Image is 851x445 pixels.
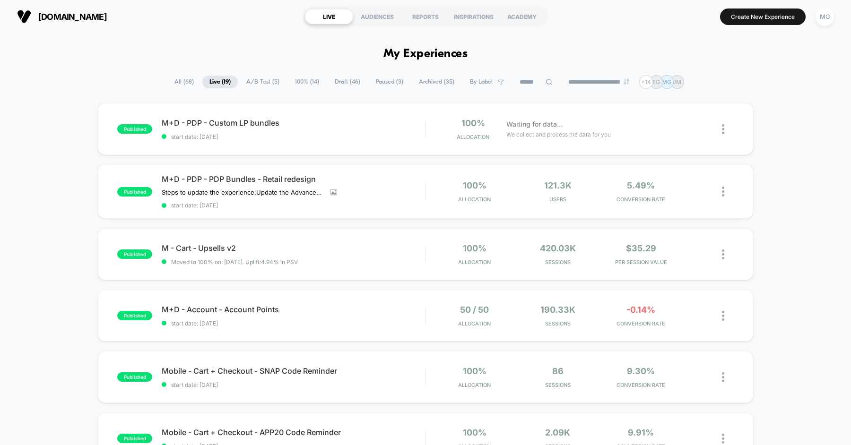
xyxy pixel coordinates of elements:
span: 100% [463,180,486,190]
span: Allocation [458,196,491,203]
div: INSPIRATIONS [450,9,498,24]
img: close [722,434,724,444]
span: M - Cart - Upsells v2 [162,243,425,253]
span: CONVERSION RATE [602,196,680,203]
span: Allocation [458,320,491,327]
h1: My Experiences [383,47,468,61]
span: Waiting for data... [506,119,563,129]
span: By Label [470,78,493,86]
span: 9.30% [627,366,655,376]
span: published [117,372,152,382]
span: 100% [463,366,486,376]
span: 9.91% [628,428,654,437]
span: M+D - PDP - PDP Bundles - Retail redesign [162,174,425,184]
span: Live ( 19 ) [202,76,238,88]
span: start date: [DATE] [162,320,425,327]
span: A/B Test ( 5 ) [239,76,287,88]
img: close [722,187,724,197]
span: start date: [DATE] [162,133,425,140]
div: MG [816,8,834,26]
span: Steps to update the experience:Update the Advanced RulingUpdate the page targeting [162,188,323,196]
span: 100% [463,243,486,253]
img: close [722,372,724,382]
span: Mobile - Cart + Checkout - SNAP Code Reminder [162,366,425,376]
span: 100% [461,118,485,128]
span: -0.14% [626,305,655,315]
span: Sessions [519,382,597,388]
img: Visually logo [17,9,31,24]
span: start date: [DATE] [162,381,425,388]
span: Sessions [519,259,597,265]
span: Moved to 100% on: [DATE] . Uplift: 4.94% in PSV [171,258,298,265]
span: Draft ( 46 ) [328,76,367,88]
span: 190.33k [540,305,575,315]
span: M+D - Account - Account Points [162,305,425,314]
span: 100% ( 14 ) [288,76,326,88]
span: We collect and process the data for you [506,130,611,139]
img: close [722,124,724,134]
span: published [117,311,152,320]
p: MG [662,78,671,86]
span: 420.03k [540,243,576,253]
span: Mobile - Cart + Checkout - APP20 Code Reminder [162,428,425,437]
span: $35.29 [626,243,656,253]
span: Allocation [457,134,489,140]
p: JM [673,78,681,86]
button: Create New Experience [720,9,806,25]
img: end [624,79,629,85]
span: 2.09k [545,428,570,437]
span: 50 / 50 [460,305,489,315]
img: close [722,311,724,321]
span: 5.49% [627,180,655,190]
span: CONVERSION RATE [602,320,680,327]
span: start date: [DATE] [162,202,425,209]
div: REPORTS [401,9,450,24]
span: PER SESSION VALUE [602,259,680,265]
span: All ( 68 ) [167,76,201,88]
div: + 14 [639,75,653,89]
div: LIVE [305,9,353,24]
span: 121.3k [544,180,572,190]
img: close [722,249,724,259]
span: M+D - PDP - Custom LP bundles [162,118,425,128]
span: published [117,249,152,259]
span: Archived ( 35 ) [412,76,461,88]
span: Users [519,196,597,203]
span: published [117,434,152,443]
button: MG [813,7,837,26]
span: [DOMAIN_NAME] [38,12,107,22]
span: Paused ( 3 ) [369,76,410,88]
div: AUDIENCES [353,9,401,24]
span: Sessions [519,320,597,327]
span: Allocation [458,259,491,265]
span: CONVERSION RATE [602,382,680,388]
span: published [117,124,152,134]
span: 100% [463,428,486,437]
span: published [117,187,152,197]
button: [DOMAIN_NAME] [14,9,110,24]
span: Allocation [458,382,491,388]
div: ACADEMY [498,9,546,24]
p: EG [652,78,660,86]
span: 86 [552,366,564,376]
